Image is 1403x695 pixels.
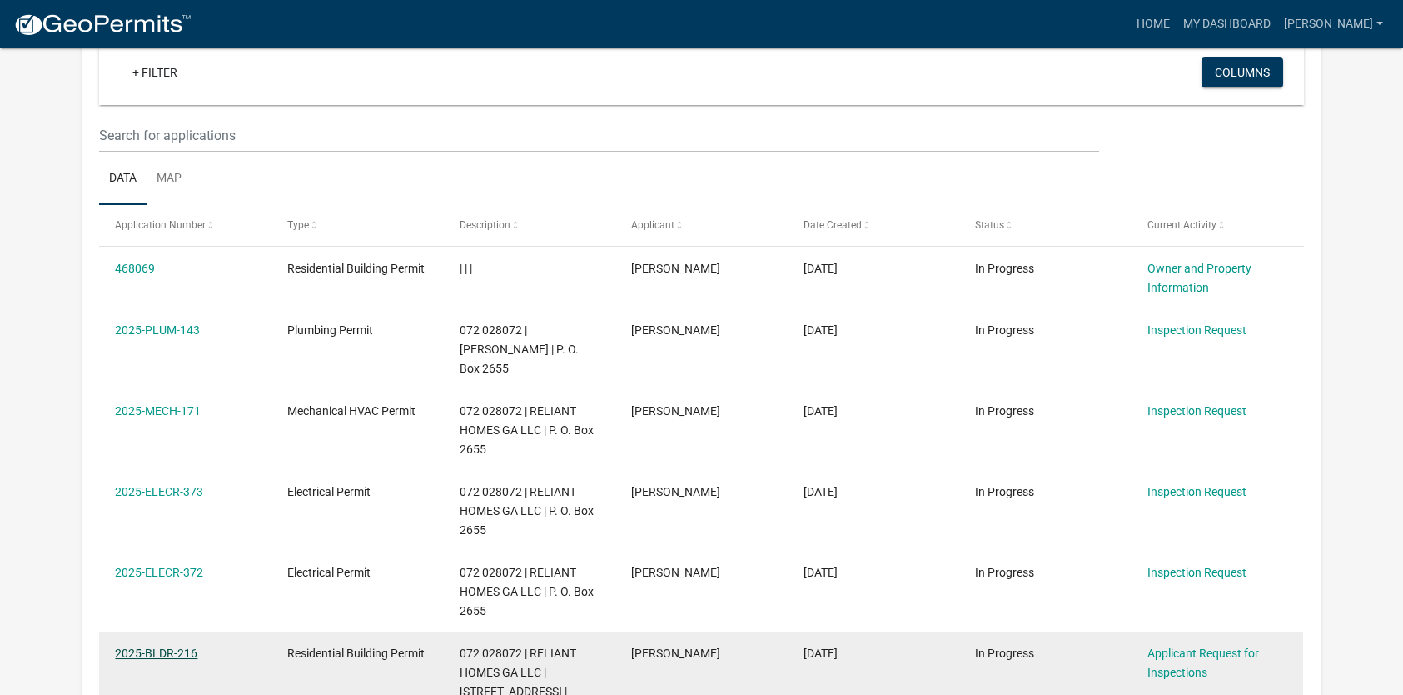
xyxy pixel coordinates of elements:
[287,323,373,337] span: Plumbing Permit
[803,219,862,231] span: Date Created
[1132,205,1304,245] datatable-header-cell: Current Activity
[460,566,594,617] span: 072 028072 | RELIANT HOMES GA LLC | P. O. Box 2655
[631,647,720,660] span: Melinda Landrum
[1177,8,1277,40] a: My Dashboard
[271,205,444,245] datatable-header-cell: Type
[631,219,674,231] span: Applicant
[115,566,203,579] a: 2025-ELECR-372
[631,323,720,337] span: Melinda Landrum
[975,262,1034,275] span: In Progress
[287,566,371,579] span: Electrical Permit
[975,323,1034,337] span: In Progress
[975,647,1034,660] span: In Progress
[99,152,147,206] a: Data
[460,262,472,275] span: | | |
[1147,323,1246,337] a: Inspection Request
[1130,8,1177,40] a: Home
[631,262,720,275] span: Melinda Landrum
[1202,57,1283,87] button: Columns
[631,485,720,498] span: Melinda Landrum
[287,647,425,660] span: Residential Building Permit
[975,566,1034,579] span: In Progress
[460,485,594,537] span: 072 028072 | RELIANT HOMES GA LLC | P. O. Box 2655
[1147,219,1216,231] span: Current Activity
[287,485,371,498] span: Electrical Permit
[1147,404,1246,417] a: Inspection Request
[803,323,838,337] span: 07/18/2025
[803,262,838,275] span: 08/22/2025
[115,323,200,337] a: 2025-PLUM-143
[287,262,425,275] span: Residential Building Permit
[99,118,1098,152] input: Search for applications
[803,647,838,660] span: 07/18/2025
[631,404,720,417] span: Melinda Landrum
[803,404,838,417] span: 07/18/2025
[460,323,579,375] span: 072 028072 | Lance McCart | P. O. Box 2655
[115,647,197,660] a: 2025-BLDR-216
[115,262,155,275] a: 468069
[975,404,1034,417] span: In Progress
[1147,647,1259,679] a: Applicant Request for Inspections
[99,205,271,245] datatable-header-cell: Application Number
[803,485,838,498] span: 07/18/2025
[1277,8,1390,40] a: [PERSON_NAME]
[788,205,960,245] datatable-header-cell: Date Created
[1147,485,1246,498] a: Inspection Request
[147,152,192,206] a: Map
[460,404,594,456] span: 072 028072 | RELIANT HOMES GA LLC | P. O. Box 2655
[1147,566,1246,579] a: Inspection Request
[115,485,203,498] a: 2025-ELECR-373
[287,219,309,231] span: Type
[975,219,1004,231] span: Status
[443,205,615,245] datatable-header-cell: Description
[959,205,1132,245] datatable-header-cell: Status
[115,219,206,231] span: Application Number
[975,485,1034,498] span: In Progress
[1147,262,1251,294] a: Owner and Property Information
[615,205,788,245] datatable-header-cell: Applicant
[119,57,191,87] a: + Filter
[460,219,510,231] span: Description
[803,566,838,579] span: 07/18/2025
[287,404,415,417] span: Mechanical HVAC Permit
[115,404,201,417] a: 2025-MECH-171
[631,566,720,579] span: Melinda Landrum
